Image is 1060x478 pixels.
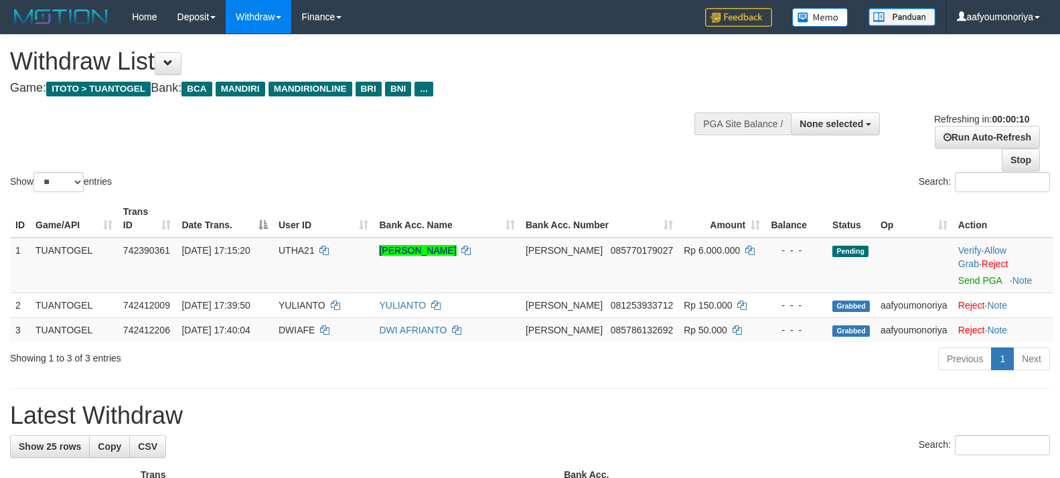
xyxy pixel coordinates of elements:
span: DWIAFE [279,325,315,335]
h4: Game: Bank: [10,82,693,95]
th: Trans ID: activate to sort column ascending [118,200,177,238]
span: [DATE] 17:39:50 [181,300,250,311]
span: Rp 50.000 [684,325,727,335]
img: MOTION_logo.png [10,7,112,27]
td: 3 [10,317,30,342]
a: 1 [991,347,1014,370]
td: 2 [10,293,30,317]
a: Note [987,325,1007,335]
span: Copy 081253933712 to clipboard [611,300,673,311]
a: Note [1012,275,1033,286]
th: Amount: activate to sort column ascending [678,200,765,238]
th: Op: activate to sort column ascending [875,200,953,238]
span: [DATE] 17:40:04 [181,325,250,335]
input: Search: [955,435,1050,455]
span: [DATE] 17:15:20 [181,245,250,256]
h1: Withdraw List [10,48,693,75]
span: Rp 150.000 [684,300,732,311]
th: Date Trans.: activate to sort column descending [176,200,273,238]
span: · [958,245,1006,269]
td: 1 [10,238,30,293]
a: [PERSON_NAME] [379,245,456,256]
a: Next [1013,347,1050,370]
span: BRI [356,82,382,96]
th: ID [10,200,30,238]
span: Grabbed [832,301,870,312]
a: Reject [958,325,985,335]
td: TUANTOGEL [30,293,118,317]
span: BNI [385,82,411,96]
th: Bank Acc. Number: activate to sort column ascending [520,200,678,238]
a: Show 25 rows [10,435,90,458]
span: Refreshing in: [934,114,1029,125]
span: [PERSON_NAME] [526,245,603,256]
img: Feedback.jpg [705,8,772,27]
span: MANDIRI [216,82,265,96]
td: TUANTOGEL [30,317,118,342]
td: · · [953,238,1053,293]
span: CSV [138,441,157,452]
a: YULIANTO [379,300,426,311]
th: Game/API: activate to sort column ascending [30,200,118,238]
span: Copy 085786132692 to clipboard [611,325,673,335]
span: Rp 6.000.000 [684,245,740,256]
button: None selected [791,112,880,135]
div: PGA Site Balance / [694,112,791,135]
div: Showing 1 to 3 of 3 entries [10,346,432,365]
td: · [953,293,1053,317]
span: MANDIRIONLINE [269,82,352,96]
input: Search: [955,172,1050,192]
a: Send PGA [958,275,1002,286]
a: Note [987,300,1007,311]
span: ... [414,82,433,96]
span: ITOTO > TUANTOGEL [46,82,151,96]
a: Verify [958,245,982,256]
span: [PERSON_NAME] [526,300,603,311]
span: Show 25 rows [19,441,81,452]
a: DWI AFRIANTO [379,325,447,335]
select: Showentries [33,172,84,192]
span: 742390361 [123,245,170,256]
th: User ID: activate to sort column ascending [273,200,374,238]
span: None selected [800,118,863,129]
a: Reject [958,300,985,311]
label: Show entries [10,172,112,192]
label: Search: [919,435,1050,455]
td: TUANTOGEL [30,238,118,293]
span: Copy 085770179027 to clipboard [611,245,673,256]
td: aafyoumonoriya [875,293,953,317]
span: Pending [832,246,868,257]
a: CSV [129,435,166,458]
a: Previous [938,347,992,370]
strong: 00:00:10 [992,114,1029,125]
span: [PERSON_NAME] [526,325,603,335]
span: Copy [98,441,121,452]
span: Grabbed [832,325,870,337]
a: Copy [89,435,130,458]
div: - - - [771,299,822,312]
span: BCA [181,82,212,96]
a: Stop [1002,149,1040,171]
span: YULIANTO [279,300,325,311]
td: · [953,317,1053,342]
th: Bank Acc. Name: activate to sort column ascending [374,200,520,238]
div: - - - [771,323,822,337]
span: 742412206 [123,325,170,335]
div: - - - [771,244,822,257]
span: 742412009 [123,300,170,311]
img: panduan.png [868,8,935,26]
a: Allow Grab [958,245,1006,269]
th: Balance [765,200,827,238]
a: Reject [982,258,1008,269]
td: aafyoumonoriya [875,317,953,342]
h1: Latest Withdraw [10,402,1050,429]
label: Search: [919,172,1050,192]
th: Action [953,200,1053,238]
th: Status [827,200,875,238]
span: UTHA21 [279,245,315,256]
img: Button%20Memo.svg [792,8,848,27]
a: Run Auto-Refresh [935,126,1040,149]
